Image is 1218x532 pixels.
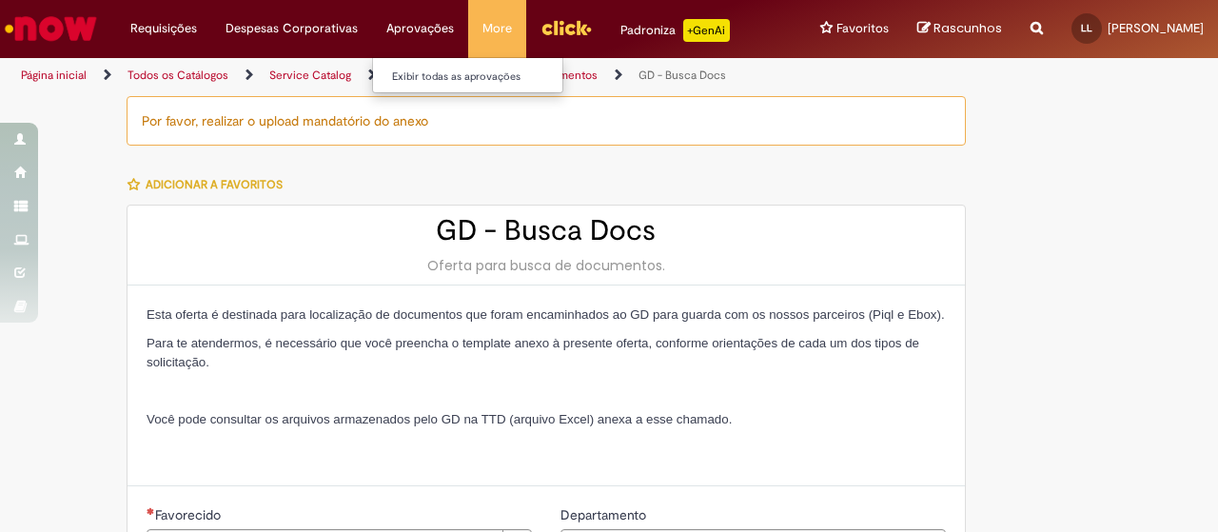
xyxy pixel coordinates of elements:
[147,412,732,426] span: Você pode consultar os arquivos armazenados pelo GD na TTD (arquivo Excel) anexa a esse chamado.
[21,68,87,83] a: Página inicial
[226,19,358,38] span: Despesas Corporativas
[836,19,889,38] span: Favoritos
[269,68,351,83] a: Service Catalog
[386,19,454,38] span: Aprovações
[127,96,966,146] div: Por favor, realizar o upload mandatório do anexo
[147,256,946,275] div: Oferta para busca de documentos.
[128,68,228,83] a: Todos os Catálogos
[147,507,155,515] span: Necessários
[1108,20,1204,36] span: [PERSON_NAME]
[14,58,797,93] ul: Trilhas de página
[127,165,293,205] button: Adicionar a Favoritos
[560,506,650,523] span: Departamento
[372,57,563,93] ul: Aprovações
[155,506,225,523] span: Necessários - Favorecido
[147,336,919,369] span: Para te atendermos, é necessário que você preencha o template anexo à presente oferta, conforme o...
[933,19,1002,37] span: Rascunhos
[1081,22,1092,34] span: LL
[147,307,945,322] span: Esta oferta é destinada para localização de documentos que foram encaminhados ao GD para guarda c...
[130,19,197,38] span: Requisições
[917,20,1002,38] a: Rascunhos
[482,19,512,38] span: More
[373,67,582,88] a: Exibir todas as aprovações
[638,68,726,83] a: GD - Busca Docs
[540,13,592,42] img: click_logo_yellow_360x200.png
[146,177,283,192] span: Adicionar a Favoritos
[147,215,946,246] h2: GD - Busca Docs
[683,19,730,42] p: +GenAi
[620,19,730,42] div: Padroniza
[2,10,100,48] img: ServiceNow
